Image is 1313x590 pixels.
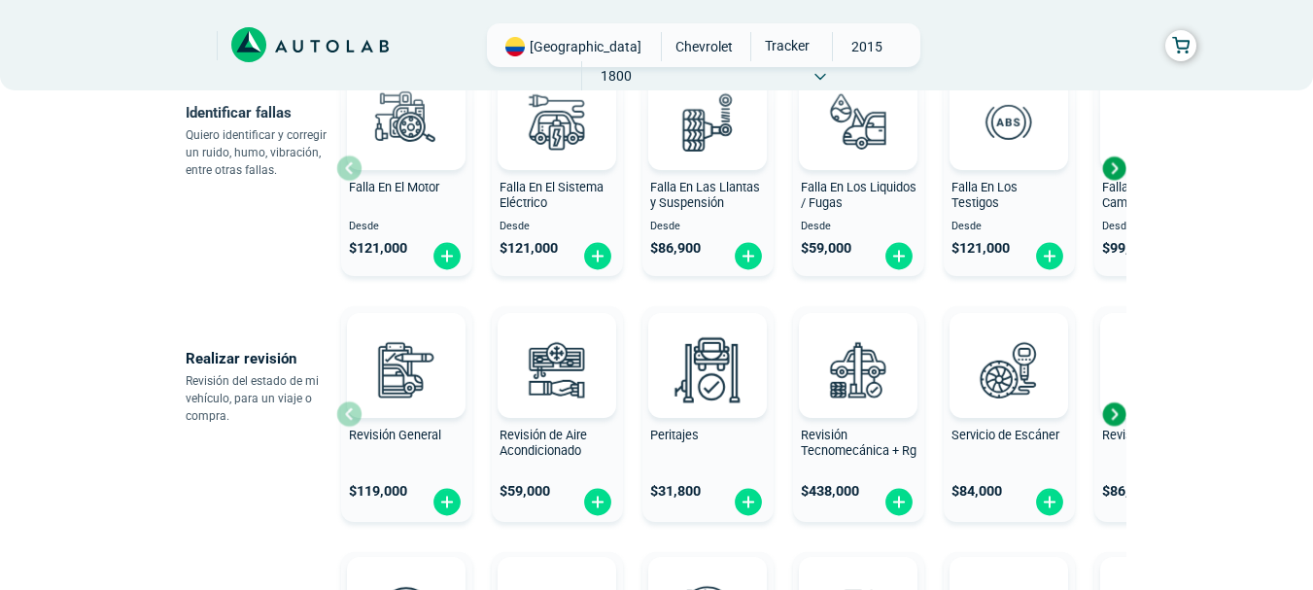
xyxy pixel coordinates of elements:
[349,240,407,257] span: $ 121,000
[1099,399,1128,429] div: Next slide
[341,306,472,522] button: Revisión General $119,000
[883,487,915,517] img: fi_plus-circle2.svg
[670,32,739,61] span: CHEVROLET
[801,483,859,500] span: $ 438,000
[500,221,615,233] span: Desde
[492,60,623,276] button: Falla En El Sistema Eléctrico Desde $121,000
[186,345,336,372] p: Realizar revisión
[980,317,1038,375] img: AD0BCuuxAAAAAElFTkSuQmCC
[1102,180,1205,211] span: Falla En La Caja de Cambio
[1117,79,1202,164] img: diagnostic_caja-de-cambios-v3.svg
[341,60,472,276] button: Falla En El Motor Desde $121,000
[349,180,439,194] span: Falla En El Motor
[642,306,774,522] button: Peritajes $31,800
[500,180,604,211] span: Falla En El Sistema Eléctrico
[1102,483,1153,500] span: $ 86,900
[815,79,901,164] img: diagnostic_gota-de-sangre-v3.svg
[1102,428,1207,442] span: Revisión de Batería
[650,221,766,233] span: Desde
[1094,60,1226,276] button: Falla En La Caja de Cambio Desde $99,000
[349,428,441,442] span: Revisión General
[432,487,463,517] img: fi_plus-circle2.svg
[500,240,558,257] span: $ 121,000
[801,240,851,257] span: $ 59,000
[966,327,1052,412] img: escaner-v3.svg
[751,32,820,59] span: TRACKER
[944,60,1075,276] button: Falla En Los Testigos Desde $121,000
[801,428,916,459] span: Revisión Tecnomecánica + Rg
[349,221,465,233] span: Desde
[883,241,915,271] img: fi_plus-circle2.svg
[500,483,550,500] span: $ 59,000
[1117,327,1202,412] img: cambio_bateria-v3.svg
[650,483,701,500] span: $ 31,800
[186,126,336,179] p: Quiero identificar y corregir un ruido, humo, vibración, entre otras fallas.
[1034,487,1065,517] img: fi_plus-circle2.svg
[432,241,463,271] img: fi_plus-circle2.svg
[642,60,774,276] button: Falla En Las Llantas y Suspensión Desde $86,900
[363,79,449,164] img: diagnostic_engine-v3.svg
[505,37,525,56] img: Flag of COLOMBIA
[793,60,924,276] button: Falla En Los Liquidos / Fugas Desde $59,000
[801,221,916,233] span: Desde
[951,240,1010,257] span: $ 121,000
[951,221,1067,233] span: Desde
[186,99,336,126] p: Identificar fallas
[514,327,600,412] img: aire_acondicionado-v3.svg
[528,317,586,375] img: AD0BCuuxAAAAAElFTkSuQmCC
[1094,306,1226,522] button: Revisión de Batería $86,900
[815,327,901,412] img: revision_tecno_mecanica-v3.svg
[951,428,1059,442] span: Servicio de Escáner
[650,428,699,442] span: Peritajes
[829,317,887,375] img: AD0BCuuxAAAAAElFTkSuQmCC
[951,180,1018,211] span: Falla En Los Testigos
[733,487,764,517] img: fi_plus-circle2.svg
[530,37,641,56] span: [GEOGRAPHIC_DATA]
[665,79,750,164] img: diagnostic_suspension-v3.svg
[833,32,902,61] span: 2015
[1102,240,1153,257] span: $ 99,000
[650,180,760,211] span: Falla En Las Llantas y Suspensión
[793,306,924,522] button: Revisión Tecnomecánica + Rg $438,000
[801,180,916,211] span: Falla En Los Liquidos / Fugas
[500,428,587,459] span: Revisión de Aire Acondicionado
[1102,221,1218,233] span: Desde
[966,79,1052,164] img: diagnostic_diagnostic_abs-v3.svg
[1099,154,1128,183] div: Next slide
[582,241,613,271] img: fi_plus-circle2.svg
[944,306,1075,522] button: Servicio de Escáner $84,000
[1034,241,1065,271] img: fi_plus-circle2.svg
[665,327,750,412] img: peritaje-v3.svg
[492,306,623,522] button: Revisión de Aire Acondicionado $59,000
[951,483,1002,500] span: $ 84,000
[186,372,336,425] p: Revisión del estado de mi vehículo, para un viaje o compra.
[349,483,407,500] span: $ 119,000
[582,61,651,90] span: 1800
[678,317,737,375] img: AD0BCuuxAAAAAElFTkSuQmCC
[733,241,764,271] img: fi_plus-circle2.svg
[377,317,435,375] img: AD0BCuuxAAAAAElFTkSuQmCC
[363,327,449,412] img: revision_general-v3.svg
[514,79,600,164] img: diagnostic_bombilla-v3.svg
[582,487,613,517] img: fi_plus-circle2.svg
[650,240,701,257] span: $ 86,900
